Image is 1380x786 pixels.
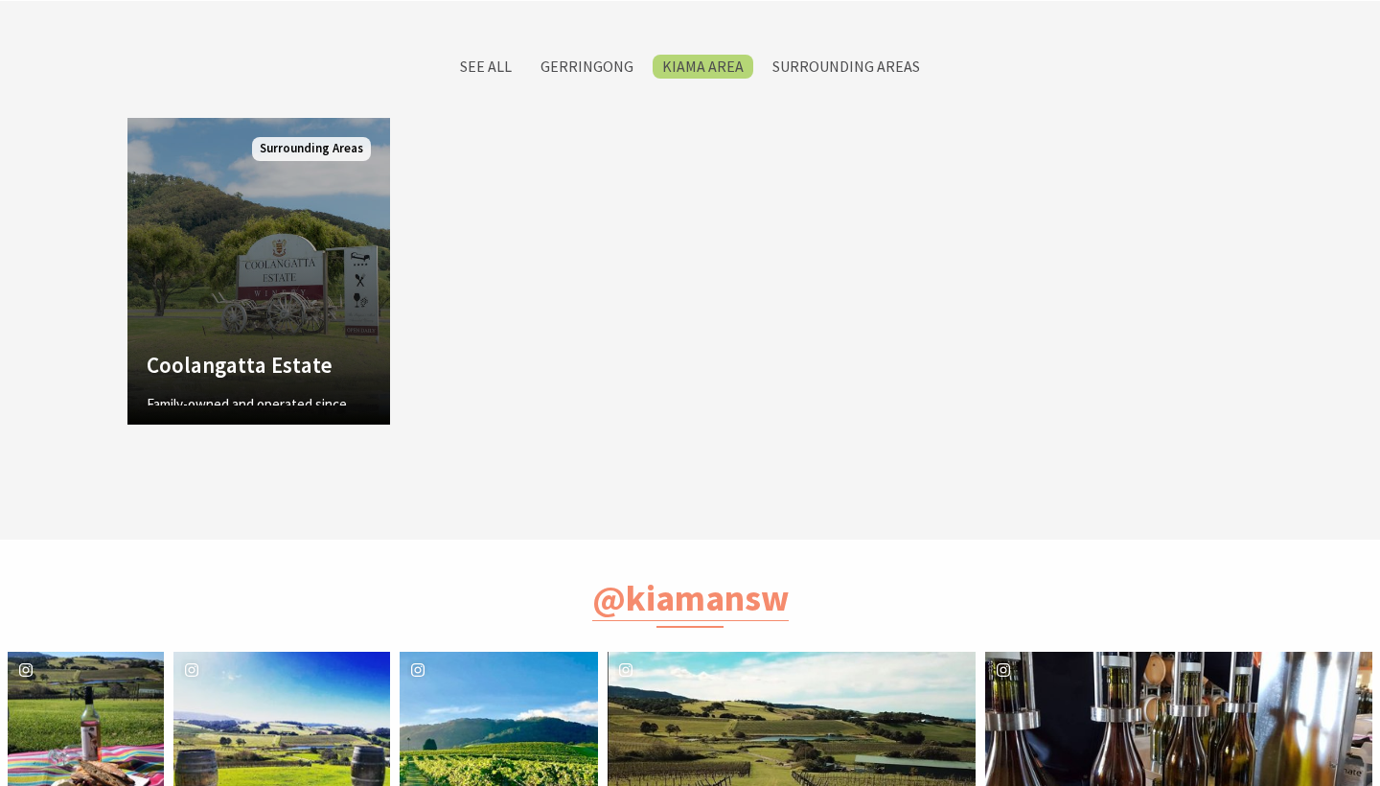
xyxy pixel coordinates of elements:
label: Surrounding Areas [763,55,930,79]
label: Kiama Area [653,55,753,79]
svg: instagram icon [15,659,36,681]
a: @kiamansw [592,575,789,621]
p: Family-owned and operated since [DATE], Coolangatta Estate is the South Coast’s most-awarded wine... [147,393,371,485]
a: Coolangatta Estate Family-owned and operated since [DATE], Coolangatta Estate is the South Coast’... [127,118,390,425]
label: SEE All [450,55,521,79]
h4: Coolangatta Estate [147,352,371,379]
svg: instagram icon [993,659,1014,681]
svg: instagram icon [407,659,428,681]
svg: instagram icon [181,659,202,681]
label: Gerringong [531,55,643,79]
span: Surrounding Areas [252,137,371,161]
svg: instagram icon [615,659,636,681]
